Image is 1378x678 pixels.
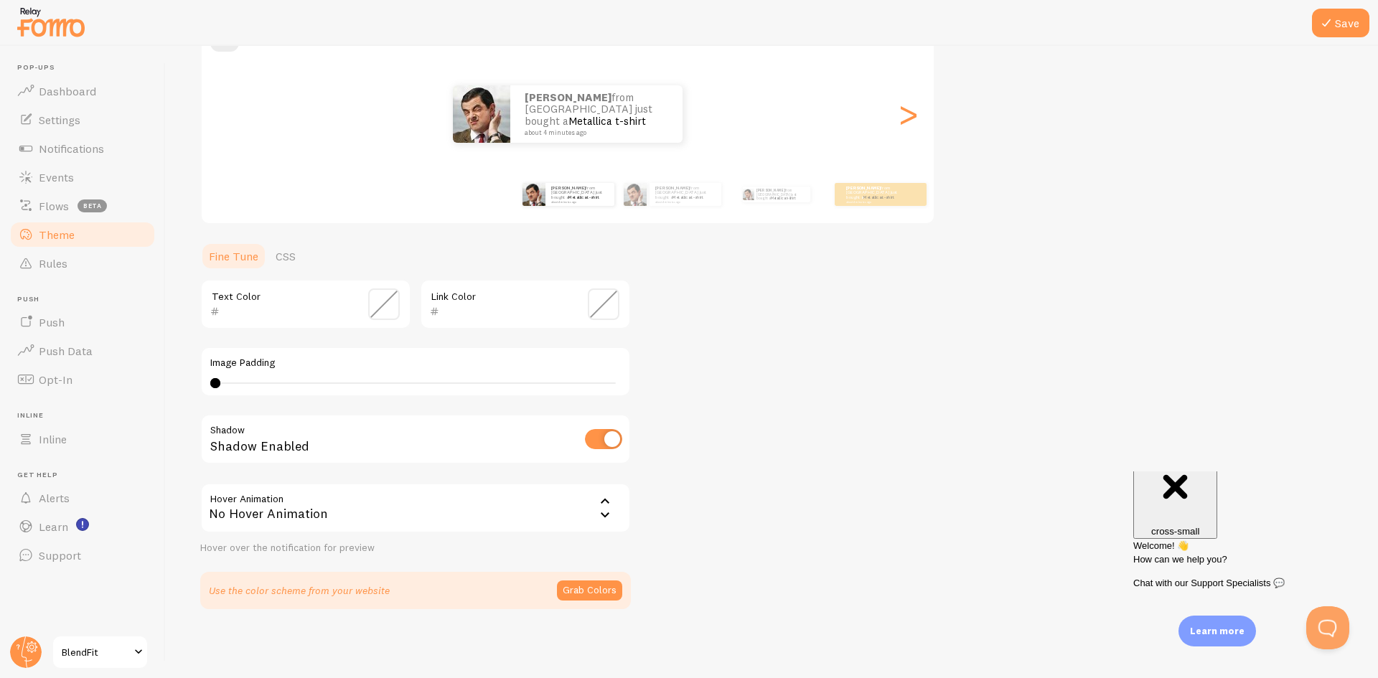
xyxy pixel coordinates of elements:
[846,185,881,191] strong: [PERSON_NAME]
[742,189,754,200] img: Fomo
[863,194,894,200] a: Metallica t-shirt
[39,491,70,505] span: Alerts
[756,188,785,192] strong: [PERSON_NAME]
[525,90,611,104] strong: [PERSON_NAME]
[655,200,714,203] small: about 4 minutes ago
[551,200,607,203] small: about 4 minutes ago
[267,242,304,270] a: CSS
[525,92,668,136] p: from [GEOGRAPHIC_DATA] just bought a
[39,256,67,270] span: Rules
[200,242,267,270] a: Fine Tune
[9,336,156,365] a: Push Data
[210,357,621,369] label: Image Padding
[15,4,87,40] img: fomo-relay-logo-orange.svg
[39,315,65,329] span: Push
[39,548,81,562] span: Support
[624,183,647,206] img: Fomo
[17,295,156,304] span: Push
[1178,616,1256,646] div: Learn more
[9,163,156,192] a: Events
[9,425,156,453] a: Inline
[62,644,130,661] span: BlendFit
[756,187,805,202] p: from [GEOGRAPHIC_DATA] just bought a
[9,192,156,220] a: Flows beta
[39,170,74,184] span: Events
[453,85,510,143] img: Fomo
[39,84,96,98] span: Dashboard
[78,199,107,212] span: beta
[1306,606,1349,649] iframe: Help Scout Beacon - Open
[17,63,156,72] span: Pop-ups
[39,344,93,358] span: Push Data
[9,220,156,249] a: Theme
[557,580,622,601] button: Grab Colors
[9,541,156,570] a: Support
[9,365,156,394] a: Opt-In
[1126,471,1357,606] iframe: Help Scout Beacon - Messages and Notifications
[39,432,67,446] span: Inline
[209,583,390,598] p: Use the color scheme from your website
[525,129,664,136] small: about 4 minutes ago
[39,227,75,242] span: Theme
[39,519,68,534] span: Learn
[52,635,149,669] a: BlendFit
[9,512,156,541] a: Learn
[9,249,156,278] a: Rules
[17,471,156,480] span: Get Help
[9,105,156,134] a: Settings
[9,484,156,512] a: Alerts
[17,411,156,420] span: Inline
[39,113,80,127] span: Settings
[1190,624,1245,638] p: Learn more
[9,134,156,163] a: Notifications
[522,183,545,206] img: Fomo
[200,414,631,466] div: Shadow Enabled
[9,308,156,336] a: Push
[200,542,631,555] div: Hover over the notification for preview
[551,185,609,203] p: from [GEOGRAPHIC_DATA] just bought a
[846,200,902,203] small: about 4 minutes ago
[200,483,631,533] div: No Hover Animation
[39,199,69,213] span: Flows
[568,114,646,128] a: Metallica t-shirt
[899,62,917,166] div: Next slide
[39,372,72,387] span: Opt-In
[655,185,716,203] p: from [GEOGRAPHIC_DATA] just bought a
[655,185,690,191] strong: [PERSON_NAME]
[9,77,156,105] a: Dashboard
[846,185,904,203] p: from [GEOGRAPHIC_DATA] just bought a
[771,196,795,200] a: Metallica t-shirt
[76,518,89,531] svg: <p>Watch New Feature Tutorials!</p>
[672,194,703,200] a: Metallica t-shirt
[568,194,599,200] a: Metallica t-shirt
[39,141,104,156] span: Notifications
[551,185,586,191] strong: [PERSON_NAME]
